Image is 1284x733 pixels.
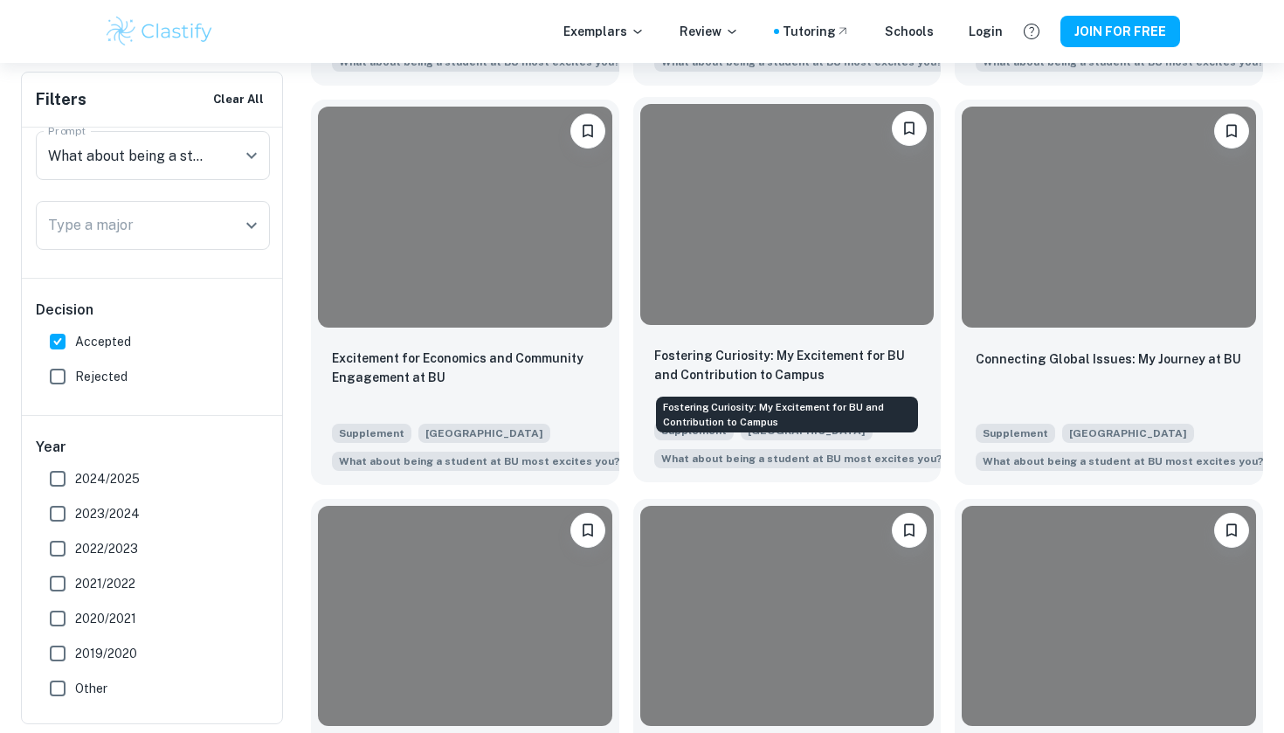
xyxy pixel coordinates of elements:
[976,424,1055,443] span: Supplement
[1214,114,1249,149] button: Please log in to bookmark exemplars
[563,22,645,41] p: Exemplars
[661,451,1083,467] span: What about being a student at BU most excites you? How do you hope to contr
[1017,17,1046,46] button: Help and Feedback
[892,513,927,548] button: Please log in to bookmark exemplars
[1062,424,1194,443] span: [GEOGRAPHIC_DATA]
[976,349,1241,369] p: Connecting Global Issues: My Journey at BU
[311,100,619,484] a: Please log in to bookmark exemplarsExcitement for Economics and Community Engagement at BUSupplem...
[570,114,605,149] button: Please log in to bookmark exemplars
[36,437,270,458] h6: Year
[332,349,598,387] p: Excitement for Economics and Community Engagement at BU
[783,22,850,41] a: Tutoring
[680,22,739,41] p: Review
[332,424,411,443] span: Supplement
[239,213,264,238] button: Open
[885,22,934,41] a: Schools
[339,453,761,469] span: What about being a student at BU most excites you? How do you hope to contr
[36,300,270,321] h6: Decision
[654,346,921,384] p: Fostering Curiosity: My Excitement for BU and Contribution to Campus
[75,539,138,558] span: 2022/2023
[75,504,140,523] span: 2023/2024
[332,450,768,471] span: What about being a student at BU most excites you? How do you hope to contribute to our campus co...
[75,644,137,663] span: 2019/2020
[955,100,1263,484] a: Please log in to bookmark exemplarsConnecting Global Issues: My Journey at BUSupplement[GEOGRAPHI...
[36,87,86,112] h6: Filters
[892,111,927,146] button: Please log in to bookmark exemplars
[75,469,140,488] span: 2024/2025
[969,22,1003,41] a: Login
[239,143,264,168] button: Open
[75,367,128,386] span: Rejected
[1060,16,1180,47] button: JOIN FOR FREE
[418,424,550,443] span: [GEOGRAPHIC_DATA]
[75,609,136,628] span: 2020/2021
[656,397,918,432] div: Fostering Curiosity: My Excitement for BU and Contribution to Campus
[654,447,1090,468] span: What about being a student at BU most excites you? How do you hope to contribute to our campus co...
[75,679,107,698] span: Other
[48,123,86,138] label: Prompt
[209,86,268,113] button: Clear All
[570,513,605,548] button: Please log in to bookmark exemplars
[104,14,215,49] img: Clastify logo
[1214,513,1249,548] button: Please log in to bookmark exemplars
[633,100,942,484] a: Please log in to bookmark exemplarsFostering Curiosity: My Excitement for BU and Contribution to ...
[75,332,131,351] span: Accepted
[75,574,135,593] span: 2021/2022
